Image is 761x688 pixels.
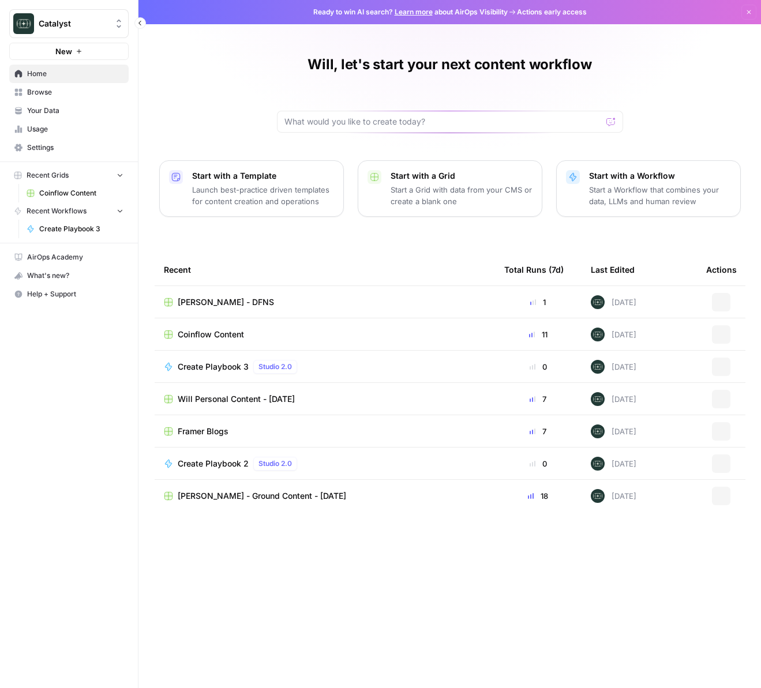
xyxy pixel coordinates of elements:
[258,362,292,372] span: Studio 2.0
[178,361,249,373] span: Create Playbook 3
[504,490,572,502] div: 18
[591,489,636,503] div: [DATE]
[504,296,572,308] div: 1
[504,329,572,340] div: 11
[591,392,636,406] div: [DATE]
[591,328,605,341] img: lkqc6w5wqsmhugm7jkiokl0d6w4g
[556,160,741,217] button: Start with a WorkflowStart a Workflow that combines your data, LLMs and human review
[164,296,486,308] a: [PERSON_NAME] - DFNS
[159,160,344,217] button: Start with a TemplateLaunch best-practice driven templates for content creation and operations
[55,46,72,57] span: New
[308,55,591,74] h1: Will, let's start your next content workflow
[39,188,123,198] span: Coinflow Content
[164,254,486,285] div: Recent
[517,7,587,17] span: Actions early access
[178,329,244,340] span: Coinflow Content
[21,220,129,238] a: Create Playbook 3
[9,285,129,303] button: Help + Support
[591,424,605,438] img: lkqc6w5wqsmhugm7jkiokl0d6w4g
[164,393,486,405] a: Will Personal Content - [DATE]
[10,267,128,284] div: What's new?
[9,248,129,266] a: AirOps Academy
[9,43,129,60] button: New
[9,65,129,83] a: Home
[504,458,572,469] div: 0
[178,296,274,308] span: [PERSON_NAME] - DFNS
[391,184,533,207] p: Start a Grid with data from your CMS or create a blank one
[21,184,129,202] a: Coinflow Content
[27,289,123,299] span: Help + Support
[391,170,533,182] p: Start with a Grid
[27,206,87,216] span: Recent Workflows
[192,184,334,207] p: Launch best-practice driven templates for content creation and operations
[589,184,731,207] p: Start a Workflow that combines your data, LLMs and human review
[27,69,123,79] span: Home
[9,83,129,101] a: Browse
[178,426,228,437] span: Framer Blogs
[395,7,433,16] a: Learn more
[591,360,605,374] img: lkqc6w5wqsmhugm7jkiokl0d6w4g
[164,426,486,437] a: Framer Blogs
[27,170,69,181] span: Recent Grids
[313,7,508,17] span: Ready to win AI search? about AirOps Visibility
[9,202,129,220] button: Recent Workflows
[192,170,334,182] p: Start with a Template
[9,9,129,38] button: Workspace: Catalyst
[504,254,564,285] div: Total Runs (7d)
[178,393,295,405] span: Will Personal Content - [DATE]
[27,124,123,134] span: Usage
[9,266,129,285] button: What's new?
[164,360,486,374] a: Create Playbook 3Studio 2.0
[591,328,636,341] div: [DATE]
[706,254,737,285] div: Actions
[9,138,129,157] a: Settings
[178,458,249,469] span: Create Playbook 2
[504,393,572,405] div: 7
[27,106,123,116] span: Your Data
[591,424,636,438] div: [DATE]
[591,392,605,406] img: lkqc6w5wqsmhugm7jkiokl0d6w4g
[591,489,605,503] img: lkqc6w5wqsmhugm7jkiokl0d6w4g
[358,160,542,217] button: Start with a GridStart a Grid with data from your CMS or create a blank one
[591,295,636,309] div: [DATE]
[9,101,129,120] a: Your Data
[27,87,123,97] span: Browse
[591,360,636,374] div: [DATE]
[9,167,129,184] button: Recent Grids
[164,490,486,502] a: [PERSON_NAME] - Ground Content - [DATE]
[27,252,123,262] span: AirOps Academy
[164,329,486,340] a: Coinflow Content
[164,457,486,471] a: Create Playbook 2Studio 2.0
[39,18,108,29] span: Catalyst
[504,361,572,373] div: 0
[13,13,34,34] img: Catalyst Logo
[39,224,123,234] span: Create Playbook 3
[591,457,605,471] img: lkqc6w5wqsmhugm7jkiokl0d6w4g
[9,120,129,138] a: Usage
[27,142,123,153] span: Settings
[589,170,731,182] p: Start with a Workflow
[591,254,635,285] div: Last Edited
[178,490,346,502] span: [PERSON_NAME] - Ground Content - [DATE]
[591,295,605,309] img: lkqc6w5wqsmhugm7jkiokl0d6w4g
[504,426,572,437] div: 7
[258,458,292,469] span: Studio 2.0
[284,116,602,127] input: What would you like to create today?
[591,457,636,471] div: [DATE]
